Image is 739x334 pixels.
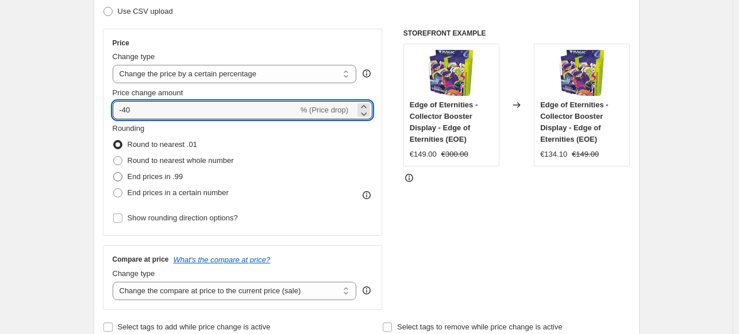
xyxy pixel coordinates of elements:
[361,285,372,296] div: help
[113,124,145,133] span: Rounding
[118,323,271,331] span: Select tags to add while price change is active
[410,149,437,160] div: €149.00
[128,172,183,181] span: End prices in .99
[397,323,563,331] span: Select tags to remove while price change is active
[361,68,372,79] div: help
[128,213,238,222] span: Show rounding direction options?
[174,255,271,264] button: What's the compare at price?
[403,29,630,38] h6: STOREFRONT EXAMPLE
[113,255,169,264] h3: Compare at price
[118,7,173,15] span: Use CSV upload
[113,269,155,278] span: Change type
[441,149,468,160] strike: €300.00
[128,188,229,197] span: End prices in a certain number
[301,106,348,114] span: % (Price drop)
[128,156,234,165] span: Round to nearest whole number
[113,38,129,48] h3: Price
[113,52,155,61] span: Change type
[559,50,605,96] img: 619672_in_1000x1000_1e85d835-c781-488e-9ed5-0096c0011c54_80x.jpg
[410,100,478,143] span: Edge of Eternities - Collector Booster Display - Edge of Eternities (EOE)
[128,140,197,149] span: Round to nearest .01
[113,101,298,119] input: -15
[540,149,567,160] div: €134.10
[428,50,474,96] img: 619672_in_1000x1000_1e85d835-c781-488e-9ed5-0096c0011c54_80x.jpg
[540,100,608,143] span: Edge of Eternities - Collector Booster Display - Edge of Eternities (EOE)
[572,149,599,160] strike: €149.00
[113,88,183,97] span: Price change amount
